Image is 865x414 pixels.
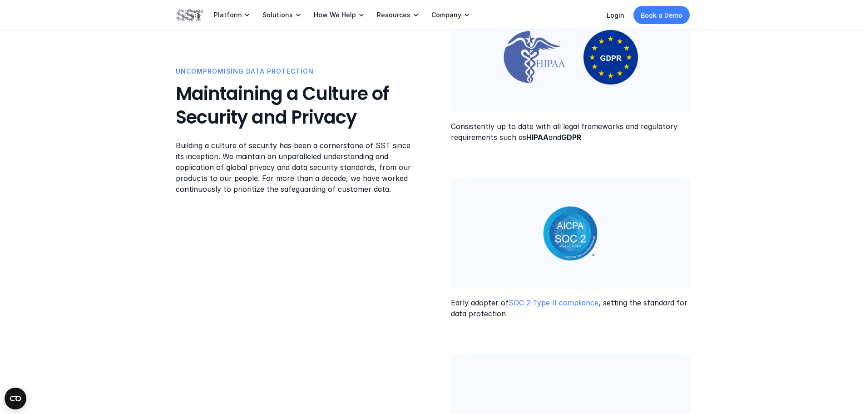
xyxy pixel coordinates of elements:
p: How We Help [314,11,356,19]
p: Consistently up to date with all legal frameworks and regulatory requirements such as and [451,121,690,143]
a: Book a Demo [633,6,690,24]
img: SST logo [176,7,203,23]
img: GDPR logo [583,30,638,85]
p: Uncompromising Data Protection [176,66,314,76]
p: Company [431,11,461,19]
button: Open CMP widget [5,388,26,409]
p: Early adopter of , setting the standard for data protection [451,297,690,319]
strong: GDPR [561,133,581,142]
p: Platform [214,11,242,19]
strong: HIPAA [526,133,549,142]
a: SOC 2 Type II compliance [509,298,598,307]
img: AICPA SOC 2 logo [543,206,598,261]
p: Book a Demo [641,10,682,20]
p: Resources [377,11,410,19]
img: HIPAA logo [503,30,565,85]
h3: Maintaining a Culture of Security and Privacy [176,82,415,129]
p: Building a culture of security has been a cornerstone of SST since its inception. We maintain an ... [176,140,415,195]
p: Solutions [262,11,293,19]
a: Login [607,11,624,19]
